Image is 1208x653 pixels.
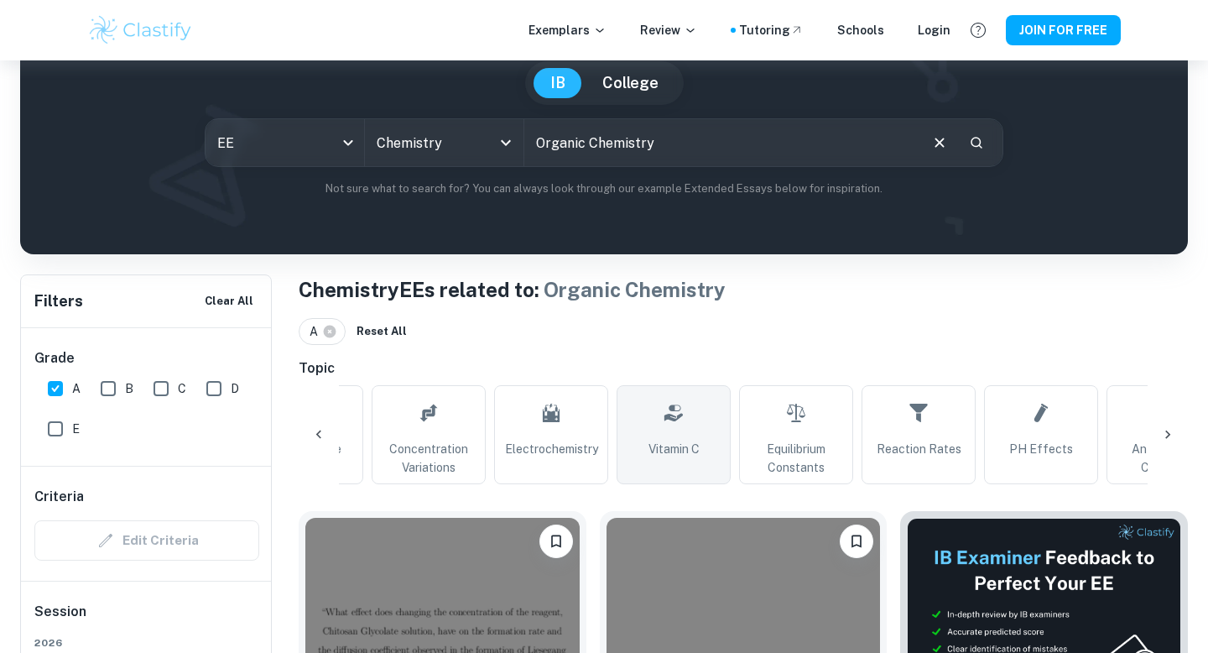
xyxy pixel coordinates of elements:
span: pH Effects [1009,440,1073,458]
h6: Session [34,602,259,635]
span: Reaction Rates [877,440,961,458]
img: Clastify logo [87,13,194,47]
button: Open [494,131,518,154]
h6: Filters [34,290,83,313]
span: Concentration Variations [379,440,478,477]
button: Clear All [200,289,258,314]
div: EE [206,119,364,166]
span: 2026 [34,635,259,650]
p: Review [640,21,697,39]
button: Help and Feedback [964,16,992,44]
h6: Grade [34,348,259,368]
div: Criteria filters are unavailable when searching by topic [34,520,259,561]
button: College [586,68,675,98]
input: E.g. enthalpy of combustion, Winkler method, phosphate and temperature... [524,119,917,166]
div: A [299,318,346,345]
span: D [231,379,239,398]
a: Tutoring [739,21,804,39]
button: Please log in to bookmark exemplars [539,525,573,558]
span: C [178,379,186,398]
h6: Topic [299,358,1188,379]
span: Electrochemistry [505,440,598,458]
button: IB [534,68,582,98]
h1: Chemistry EEs related to: [299,274,1188,305]
span: E [72,420,80,438]
p: Exemplars [528,21,607,39]
p: Not sure what to search for? You can always look through our example Extended Essays below for in... [34,180,1174,197]
span: B [125,379,133,398]
a: Schools [837,21,884,39]
button: Clear [924,127,955,159]
button: Reset All [352,319,411,344]
a: Login [918,21,950,39]
span: Organic Chemistry [544,278,726,301]
button: JOIN FOR FREE [1006,15,1121,45]
span: Vitamin C [648,440,700,458]
span: A [310,322,325,341]
button: Search [962,128,991,157]
button: Please log in to bookmark exemplars [840,525,873,558]
span: Equilibrium Constants [747,440,846,477]
h6: Criteria [34,487,84,507]
span: A [72,379,81,398]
